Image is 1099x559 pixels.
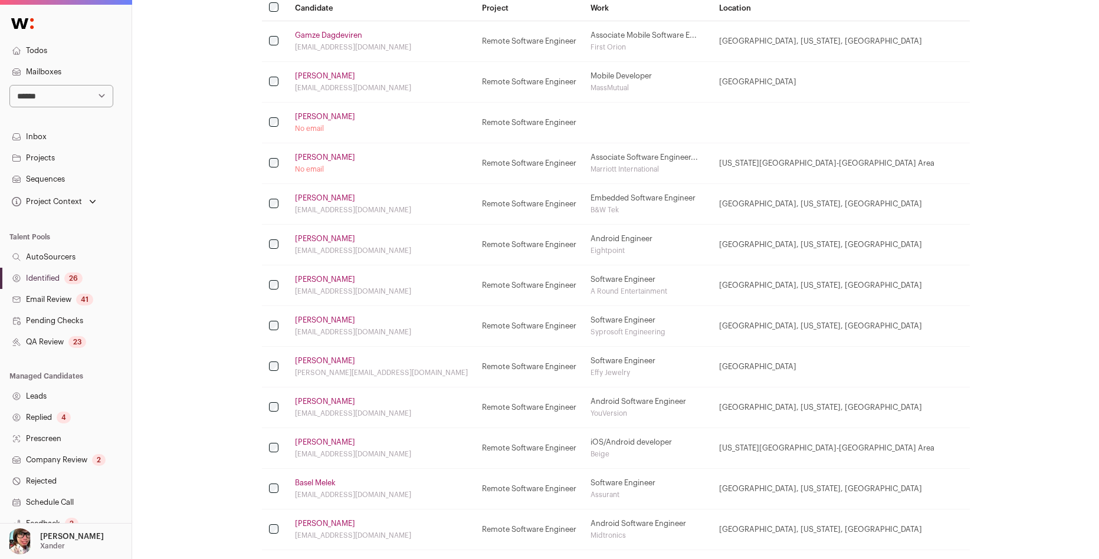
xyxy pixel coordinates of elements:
[475,265,583,306] td: Remote Software Engineer
[712,509,969,550] td: [GEOGRAPHIC_DATA], [US_STATE], [GEOGRAPHIC_DATA]
[57,412,71,423] div: 4
[475,184,583,225] td: Remote Software Engineer
[295,478,336,488] a: Basel Melek
[295,124,468,133] div: No email
[475,143,583,184] td: Remote Software Engineer
[712,184,969,225] td: [GEOGRAPHIC_DATA], [US_STATE], [GEOGRAPHIC_DATA]
[583,143,712,184] td: Associate Software Engineer...
[583,387,712,428] td: Android Software Engineer
[295,153,355,162] a: [PERSON_NAME]
[295,234,355,244] a: [PERSON_NAME]
[583,347,712,387] td: Software Engineer
[475,347,583,387] td: Remote Software Engineer
[712,225,969,265] td: [GEOGRAPHIC_DATA], [US_STATE], [GEOGRAPHIC_DATA]
[475,21,583,62] td: Remote Software Engineer
[295,42,468,52] div: [EMAIL_ADDRESS][DOMAIN_NAME]
[76,294,93,305] div: 41
[295,397,355,406] a: [PERSON_NAME]
[9,193,99,210] button: Open dropdown
[590,83,705,93] div: MassMutual
[295,287,468,296] div: [EMAIL_ADDRESS][DOMAIN_NAME]
[295,356,355,366] a: [PERSON_NAME]
[590,531,705,540] div: Midtronics
[295,449,468,459] div: [EMAIL_ADDRESS][DOMAIN_NAME]
[295,246,468,255] div: [EMAIL_ADDRESS][DOMAIN_NAME]
[295,193,355,203] a: [PERSON_NAME]
[5,528,106,554] button: Open dropdown
[295,315,355,325] a: [PERSON_NAME]
[590,409,705,418] div: YouVersion
[40,532,104,541] p: [PERSON_NAME]
[590,490,705,499] div: Assurant
[583,225,712,265] td: Android Engineer
[92,454,106,466] div: 2
[68,336,86,348] div: 23
[475,225,583,265] td: Remote Software Engineer
[712,21,969,62] td: [GEOGRAPHIC_DATA], [US_STATE], [GEOGRAPHIC_DATA]
[583,469,712,509] td: Software Engineer
[590,165,705,174] div: Marriott International
[590,449,705,459] div: Beige
[295,519,355,528] a: [PERSON_NAME]
[583,509,712,550] td: Android Software Engineer
[583,62,712,103] td: Mobile Developer
[295,368,468,377] div: [PERSON_NAME][EMAIL_ADDRESS][DOMAIN_NAME]
[475,387,583,428] td: Remote Software Engineer
[295,409,468,418] div: [EMAIL_ADDRESS][DOMAIN_NAME]
[295,83,468,93] div: [EMAIL_ADDRESS][DOMAIN_NAME]
[590,287,705,296] div: A Round Entertainment
[712,469,969,509] td: [GEOGRAPHIC_DATA], [US_STATE], [GEOGRAPHIC_DATA]
[712,265,969,306] td: [GEOGRAPHIC_DATA], [US_STATE], [GEOGRAPHIC_DATA]
[475,469,583,509] td: Remote Software Engineer
[590,205,705,215] div: B&W Tek
[295,205,468,215] div: [EMAIL_ADDRESS][DOMAIN_NAME]
[65,518,78,530] div: 2
[475,306,583,347] td: Remote Software Engineer
[475,103,583,143] td: Remote Software Engineer
[295,112,355,121] a: [PERSON_NAME]
[590,246,705,255] div: Eightpoint
[583,21,712,62] td: Associate Mobile Software E...
[5,12,40,35] img: Wellfound
[9,197,82,206] div: Project Context
[295,438,355,447] a: [PERSON_NAME]
[583,306,712,347] td: Software Engineer
[475,62,583,103] td: Remote Software Engineer
[712,347,969,387] td: [GEOGRAPHIC_DATA]
[295,490,468,499] div: [EMAIL_ADDRESS][DOMAIN_NAME]
[295,531,468,540] div: [EMAIL_ADDRESS][DOMAIN_NAME]
[295,31,362,40] a: Gamze Dagdeviren
[7,528,33,554] img: 14759586-medium_jpg
[295,165,468,174] div: No email
[583,428,712,469] td: iOS/Android developer
[712,428,969,469] td: [US_STATE][GEOGRAPHIC_DATA]-[GEOGRAPHIC_DATA] Area
[475,509,583,550] td: Remote Software Engineer
[712,62,969,103] td: [GEOGRAPHIC_DATA]
[590,42,705,52] div: First Orion
[590,327,705,337] div: Syprosoft Engineering
[712,306,969,347] td: [GEOGRAPHIC_DATA], [US_STATE], [GEOGRAPHIC_DATA]
[590,368,705,377] div: Effy Jewelry
[583,184,712,225] td: Embedded Software Engineer
[475,428,583,469] td: Remote Software Engineer
[40,541,65,551] p: Xander
[712,143,969,184] td: [US_STATE][GEOGRAPHIC_DATA]-[GEOGRAPHIC_DATA] Area
[64,272,83,284] div: 26
[295,275,355,284] a: [PERSON_NAME]
[712,387,969,428] td: [GEOGRAPHIC_DATA], [US_STATE], [GEOGRAPHIC_DATA]
[295,327,468,337] div: [EMAIL_ADDRESS][DOMAIN_NAME]
[295,71,355,81] a: [PERSON_NAME]
[583,265,712,306] td: Software Engineer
